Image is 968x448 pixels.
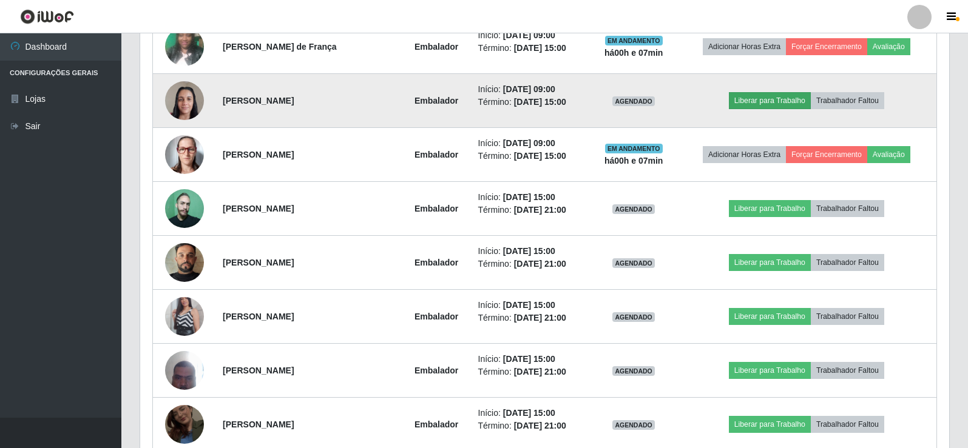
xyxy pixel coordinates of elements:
strong: Embalador [415,312,458,321]
img: 1750597929340.jpeg [165,135,204,174]
li: Início: [478,137,584,150]
button: Liberar para Trabalho [729,416,811,433]
strong: há 00 h e 07 min [604,48,663,58]
strong: [PERSON_NAME] [223,150,294,159]
button: Liberar para Trabalho [729,92,811,109]
li: Início: [478,353,584,366]
button: Trabalhador Faltou [811,308,884,325]
button: Liberar para Trabalho [729,308,811,325]
li: Início: [478,191,584,204]
li: Término: [478,420,584,432]
span: EM ANDAMENTO [605,36,663,45]
li: Término: [478,96,584,109]
strong: [PERSON_NAME] [223,312,294,321]
li: Início: [478,83,584,96]
li: Término: [478,150,584,162]
li: Término: [478,204,584,216]
img: CoreUI Logo [20,9,74,24]
button: Trabalhador Faltou [811,416,884,433]
strong: Embalador [415,258,458,267]
button: Liberar para Trabalho [729,254,811,271]
strong: Embalador [415,42,458,52]
img: 1738436502768.jpeg [165,75,204,126]
button: Forçar Encerramento [786,38,867,55]
strong: Embalador [415,366,458,375]
time: [DATE] 21:00 [514,205,566,215]
span: AGENDADO [612,204,655,214]
strong: Embalador [415,150,458,159]
button: Avaliação [867,146,910,163]
time: [DATE] 21:00 [514,259,566,269]
span: AGENDADO [612,420,655,430]
strong: [PERSON_NAME] [223,258,294,267]
time: [DATE] 15:00 [503,354,555,364]
time: [DATE] 21:00 [514,367,566,376]
button: Liberar para Trabalho [729,362,811,379]
time: [DATE] 21:00 [514,313,566,323]
span: AGENDADO [612,258,655,268]
li: Término: [478,312,584,324]
time: [DATE] 21:00 [514,421,566,430]
li: Término: [478,258,584,270]
span: AGENDADO [612,366,655,376]
strong: há 00 h e 07 min [604,156,663,165]
span: AGENDADO [612,312,655,322]
li: Término: [478,366,584,378]
button: Trabalhador Faltou [811,362,884,379]
strong: [PERSON_NAME] [223,204,294,213]
img: 1713098995975.jpeg [165,21,204,72]
time: [DATE] 09:00 [503,138,555,148]
time: [DATE] 15:00 [514,97,566,107]
button: Adicionar Horas Extra [703,146,786,163]
strong: [PERSON_NAME] [223,96,294,105]
strong: [PERSON_NAME] [223,420,294,429]
time: [DATE] 15:00 [514,43,566,53]
button: Trabalhador Faltou [811,92,884,109]
time: [DATE] 15:00 [503,408,555,418]
button: Trabalhador Faltou [811,254,884,271]
time: [DATE] 15:00 [503,192,555,202]
li: Término: [478,42,584,55]
img: 1722619557508.jpeg [165,344,204,396]
time: [DATE] 15:00 [514,151,566,161]
img: 1732360371404.jpeg [165,228,204,297]
li: Início: [478,299,584,312]
li: Início: [478,29,584,42]
button: Adicionar Horas Extra [703,38,786,55]
li: Início: [478,245,584,258]
span: EM ANDAMENTO [605,144,663,153]
img: 1672941149388.jpeg [165,189,204,228]
button: Liberar para Trabalho [729,200,811,217]
strong: Embalador [415,96,458,105]
time: [DATE] 09:00 [503,30,555,40]
strong: [PERSON_NAME] de França [223,42,336,52]
time: [DATE] 09:00 [503,84,555,94]
li: Início: [478,407,584,420]
button: Avaliação [867,38,910,55]
time: [DATE] 15:00 [503,300,555,310]
strong: [PERSON_NAME] [223,366,294,375]
button: Forçar Encerramento [786,146,867,163]
time: [DATE] 15:00 [503,246,555,256]
span: AGENDADO [612,96,655,106]
img: 1703785575739.jpeg [165,282,204,351]
strong: Embalador [415,204,458,213]
strong: Embalador [415,420,458,429]
button: Trabalhador Faltou [811,200,884,217]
